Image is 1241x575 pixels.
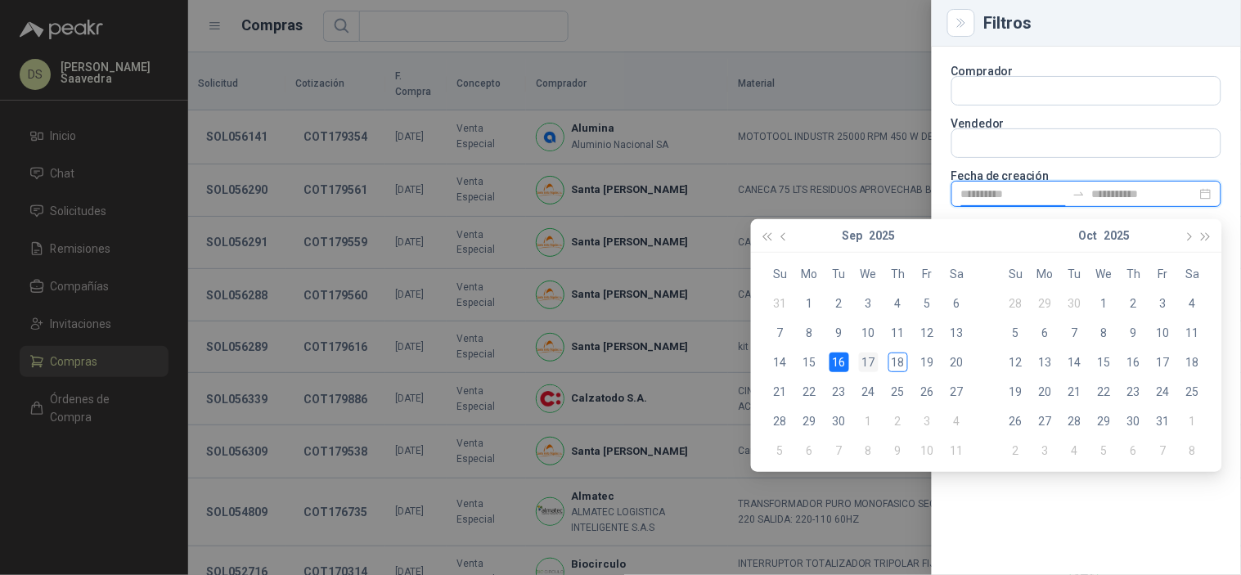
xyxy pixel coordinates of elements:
[1001,377,1031,407] td: 2025-10-19
[1036,441,1055,460] div: 3
[1090,348,1119,377] td: 2025-10-15
[1183,294,1203,313] div: 4
[800,382,820,402] div: 22
[825,436,854,465] td: 2025-10-07
[1090,436,1119,465] td: 2025-11-05
[842,219,862,252] button: Sep
[1119,289,1149,318] td: 2025-10-02
[854,436,884,465] td: 2025-10-08
[766,289,795,318] td: 2025-08-31
[1031,407,1060,436] td: 2025-10-27
[913,377,942,407] td: 2025-09-26
[1001,259,1031,289] th: Su
[1119,377,1149,407] td: 2025-10-23
[771,411,790,431] div: 28
[771,441,790,460] div: 5
[1031,318,1060,348] td: 2025-10-06
[795,289,825,318] td: 2025-09-01
[1031,436,1060,465] td: 2025-11-03
[800,294,820,313] div: 1
[1104,219,1130,252] button: 2025
[1095,323,1114,343] div: 8
[1183,441,1203,460] div: 8
[795,407,825,436] td: 2025-09-29
[942,407,972,436] td: 2025-10-04
[795,348,825,377] td: 2025-09-15
[766,436,795,465] td: 2025-10-05
[947,294,967,313] div: 6
[1036,382,1055,402] div: 20
[1183,323,1203,343] div: 11
[1149,318,1178,348] td: 2025-10-10
[825,318,854,348] td: 2025-09-09
[1036,411,1055,431] div: 27
[1153,294,1173,313] div: 3
[800,353,820,372] div: 15
[1006,294,1026,313] div: 28
[1001,289,1031,318] td: 2025-09-28
[1090,289,1119,318] td: 2025-10-01
[951,171,1221,181] p: Fecha de creación
[1036,353,1055,372] div: 13
[913,436,942,465] td: 2025-10-10
[859,382,879,402] div: 24
[795,318,825,348] td: 2025-09-08
[984,15,1221,31] div: Filtros
[884,348,913,377] td: 2025-09-18
[1149,289,1178,318] td: 2025-10-03
[854,348,884,377] td: 2025-09-17
[1065,294,1085,313] div: 30
[888,382,908,402] div: 25
[766,348,795,377] td: 2025-09-14
[918,382,937,402] div: 26
[766,259,795,289] th: Su
[830,294,849,313] div: 2
[1095,353,1114,372] div: 15
[1119,436,1149,465] td: 2025-11-06
[1178,407,1207,436] td: 2025-11-01
[1124,323,1144,343] div: 9
[854,289,884,318] td: 2025-09-03
[1095,294,1114,313] div: 1
[771,323,790,343] div: 7
[1065,382,1085,402] div: 21
[854,377,884,407] td: 2025-09-24
[1060,407,1090,436] td: 2025-10-28
[1001,348,1031,377] td: 2025-10-12
[1149,436,1178,465] td: 2025-11-07
[1153,411,1173,431] div: 31
[859,353,879,372] div: 17
[1124,294,1144,313] div: 2
[913,407,942,436] td: 2025-10-03
[1095,382,1114,402] div: 22
[854,259,884,289] th: We
[854,318,884,348] td: 2025-09-10
[1178,318,1207,348] td: 2025-10-11
[1036,294,1055,313] div: 29
[1006,441,1026,460] div: 2
[1060,436,1090,465] td: 2025-11-04
[1001,436,1031,465] td: 2025-11-02
[1153,353,1173,372] div: 17
[918,353,937,372] div: 19
[888,411,908,431] div: 2
[1090,259,1119,289] th: We
[1078,219,1097,252] button: Oct
[1006,353,1026,372] div: 12
[884,289,913,318] td: 2025-09-04
[947,411,967,431] div: 4
[800,441,820,460] div: 6
[942,436,972,465] td: 2025-10-11
[913,289,942,318] td: 2025-09-05
[947,323,967,343] div: 13
[951,13,971,33] button: Close
[888,353,908,372] div: 18
[825,259,854,289] th: Tu
[884,318,913,348] td: 2025-09-11
[1124,441,1144,460] div: 6
[1124,411,1144,431] div: 30
[1006,411,1026,431] div: 26
[830,382,849,402] div: 23
[918,411,937,431] div: 3
[884,407,913,436] td: 2025-10-02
